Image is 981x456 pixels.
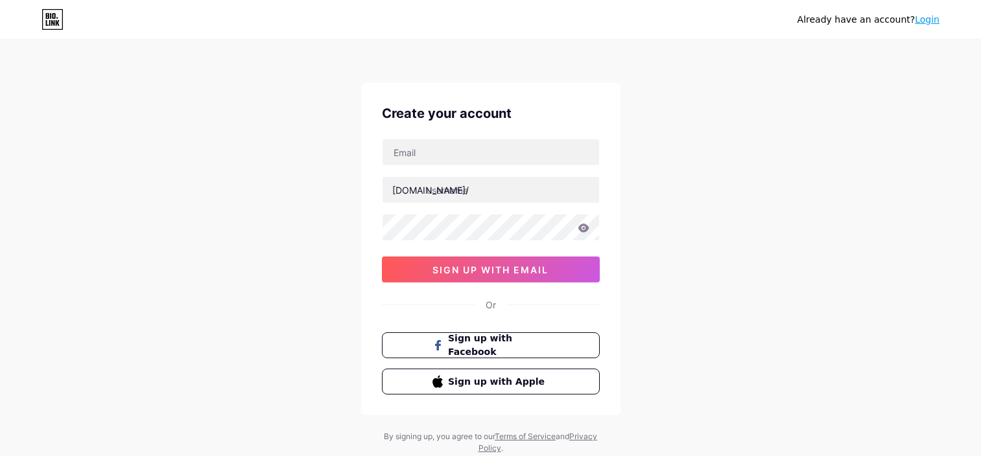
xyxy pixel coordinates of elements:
[383,177,599,203] input: username
[448,332,549,359] span: Sign up with Facebook
[495,431,556,441] a: Terms of Service
[382,256,600,282] button: sign up with email
[382,332,600,358] button: Sign up with Facebook
[382,369,600,394] button: Sign up with Apple
[382,104,600,123] div: Create your account
[486,298,496,312] div: Or
[448,375,549,389] span: Sign up with Apple
[392,183,469,197] div: [DOMAIN_NAME]/
[381,431,601,454] div: By signing up, you agree to our and .
[915,14,940,25] a: Login
[383,139,599,165] input: Email
[432,264,549,275] span: sign up with email
[798,13,940,27] div: Already have an account?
